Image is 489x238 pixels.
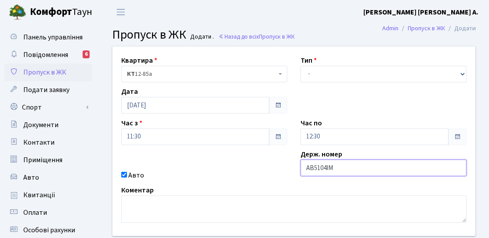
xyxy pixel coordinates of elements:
span: Пропуск в ЖК [23,67,66,77]
li: Додати [445,24,476,33]
label: Час з [121,118,142,128]
a: Повідомлення6 [4,46,92,64]
span: Оплати [23,208,47,217]
div: 6 [83,50,90,58]
b: КТ [127,70,135,78]
span: Авто [23,173,39,182]
span: Контакти [23,138,54,147]
span: Повідомлення [23,50,68,60]
label: Тип [301,55,317,66]
a: Пропуск в ЖК [408,24,445,33]
label: Держ. номер [301,149,342,160]
a: Спорт [4,99,92,116]
span: Пропуск в ЖК [259,32,295,41]
span: Документи [23,120,58,130]
a: Авто [4,169,92,186]
input: AA0001AA [301,160,467,176]
button: Переключити навігацію [110,5,132,19]
span: Таун [30,5,92,20]
span: Приміщення [23,155,62,165]
a: Назад до всіхПропуск в ЖК [218,32,295,41]
span: <b>КТ</b>&nbsp;&nbsp;&nbsp;&nbsp;12-85а [121,66,287,82]
label: Час по [301,118,322,128]
a: Квитанції [4,186,92,204]
a: Admin [382,24,398,33]
a: Приміщення [4,151,92,169]
img: logo.png [9,4,26,21]
span: Квитанції [23,190,55,200]
b: Комфорт [30,5,72,19]
nav: breadcrumb [369,19,489,38]
label: Коментар [121,185,154,195]
span: Подати заявку [23,85,69,95]
a: Подати заявку [4,81,92,99]
a: Панель управління [4,28,92,46]
label: Авто [128,170,144,181]
a: Оплати [4,204,92,221]
span: <b>КТ</b>&nbsp;&nbsp;&nbsp;&nbsp;12-85а [127,70,276,78]
label: Дата [121,86,138,97]
span: Пропуск в ЖК [112,26,186,43]
label: Квартира [121,55,157,66]
span: Панель управління [23,32,83,42]
b: [PERSON_NAME] [PERSON_NAME] А. [363,7,478,17]
small: Додати . [189,33,214,41]
a: Пропуск в ЖК [4,64,92,81]
span: Особові рахунки [23,225,75,235]
a: Документи [4,116,92,134]
a: [PERSON_NAME] [PERSON_NAME] А. [363,7,478,18]
a: Контакти [4,134,92,151]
